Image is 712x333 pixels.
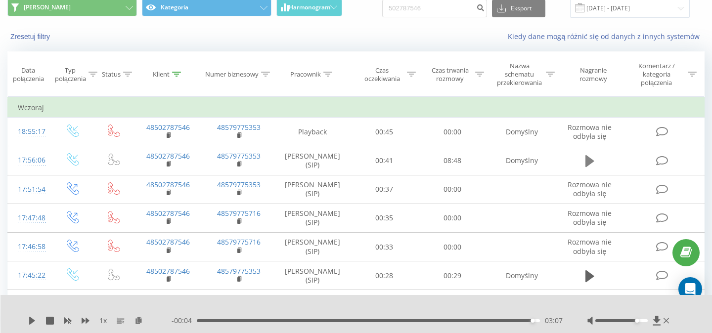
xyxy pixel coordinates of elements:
[274,204,351,232] td: [PERSON_NAME] (SIP)
[568,180,612,198] span: Rozmowa nie odbyła się
[627,62,685,87] div: Komentarz / kategoria połączenia
[18,266,42,285] div: 17:45:22
[678,277,702,301] div: Open Intercom Messenger
[531,319,534,323] div: Accessibility label
[487,261,557,290] td: Domyślny
[146,237,190,247] a: 48502787546
[635,319,639,323] div: Accessibility label
[566,66,620,83] div: Nagranie rozmowy
[146,180,190,189] a: 48502787546
[153,70,170,79] div: Klient
[18,208,42,228] div: 17:47:48
[418,146,487,175] td: 08:48
[274,290,351,319] td: [PERSON_NAME] ()
[568,123,612,141] span: Rozmowa nie odbyła się
[487,290,557,319] td: Domyślny
[274,233,351,261] td: [PERSON_NAME] (SIP)
[418,290,487,319] td: 00:00
[217,237,261,247] a: 48579775716
[568,237,612,255] span: Rozmowa nie odbyła się
[274,146,351,175] td: [PERSON_NAME] (SIP)
[18,122,42,141] div: 18:55:17
[217,151,261,161] a: 48579775353
[351,204,419,232] td: 00:35
[146,123,190,132] a: 48502787546
[217,180,261,189] a: 48579775353
[289,4,330,11] span: Harmonogram
[274,261,351,290] td: [PERSON_NAME] (SIP)
[217,208,261,218] a: 48579775716
[351,146,419,175] td: 00:41
[418,175,487,204] td: 00:00
[205,70,259,79] div: Numer biznesowy
[351,118,419,146] td: 00:45
[8,66,48,83] div: Data połączenia
[351,261,419,290] td: 00:28
[274,175,351,204] td: [PERSON_NAME] (SIP)
[18,237,42,256] div: 17:46:58
[172,316,197,326] span: - 00:04
[418,233,487,261] td: 00:00
[18,151,42,170] div: 17:56:06
[351,175,419,204] td: 00:37
[146,266,190,276] a: 48502787546
[217,123,261,132] a: 48579775353
[487,118,557,146] td: Domyślny
[290,70,321,79] div: Pracownik
[351,290,419,319] td: 00:00
[351,233,419,261] td: 00:33
[508,32,705,41] a: Kiedy dane mogą różnić się od danych z innych systemów
[418,261,487,290] td: 00:29
[359,66,405,83] div: Czas oczekiwania
[146,208,190,218] a: 48502787546
[427,66,473,83] div: Czas trwania rozmowy
[24,3,71,11] span: [PERSON_NAME]
[102,70,121,79] div: Status
[8,98,705,118] td: Wczoraj
[146,151,190,161] a: 48502787546
[495,62,543,87] div: Nazwa schematu przekierowania
[18,180,42,199] div: 17:51:54
[568,208,612,227] span: Rozmowa nie odbyła się
[204,290,274,319] td: 111
[274,118,351,146] td: Playback
[418,204,487,232] td: 00:00
[99,316,107,326] span: 1 x
[418,118,487,146] td: 00:00
[545,316,563,326] span: 03:07
[7,32,55,41] button: Zresetuj filtry
[217,266,261,276] a: 48579775353
[55,66,86,83] div: Typ połączenia
[487,146,557,175] td: Domyślny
